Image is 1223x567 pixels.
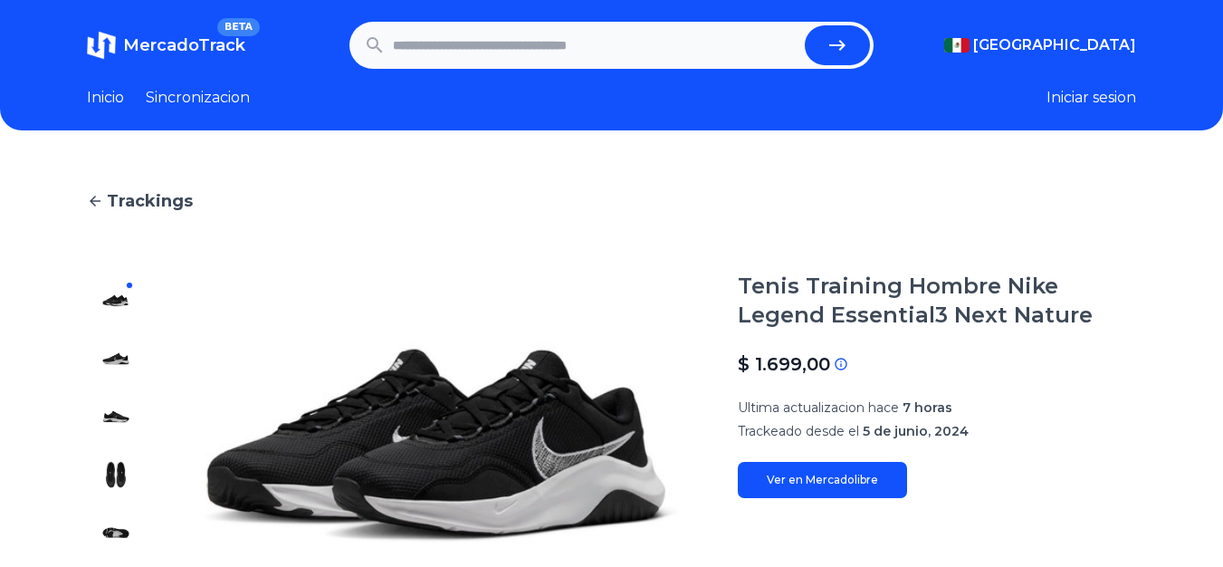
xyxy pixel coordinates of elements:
span: 7 horas [903,399,952,416]
button: Iniciar sesion [1046,87,1136,109]
a: Trackings [87,188,1136,214]
a: Inicio [87,87,124,109]
img: Tenis Training Hombre Nike Legend Essential3 Next Nature [101,344,130,373]
h1: Tenis Training Hombre Nike Legend Essential3 Next Nature [738,272,1136,330]
img: MercadoTrack [87,31,116,60]
a: MercadoTrackBETA [87,31,245,60]
span: MercadoTrack [123,35,245,55]
span: Ultima actualizacion hace [738,399,899,416]
p: $ 1.699,00 [738,351,830,377]
span: 5 de junio, 2024 [863,423,969,439]
span: [GEOGRAPHIC_DATA] [973,34,1136,56]
span: BETA [217,18,260,36]
img: Tenis Training Hombre Nike Legend Essential3 Next Nature [101,518,130,547]
button: [GEOGRAPHIC_DATA] [944,34,1136,56]
span: Trackings [107,188,193,214]
img: Tenis Training Hombre Nike Legend Essential3 Next Nature [101,286,130,315]
span: Trackeado desde el [738,423,859,439]
a: Ver en Mercadolibre [738,462,907,498]
a: Sincronizacion [146,87,250,109]
img: Tenis Training Hombre Nike Legend Essential3 Next Nature [101,460,130,489]
img: Mexico [944,38,970,53]
img: Tenis Training Hombre Nike Legend Essential3 Next Nature [101,402,130,431]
